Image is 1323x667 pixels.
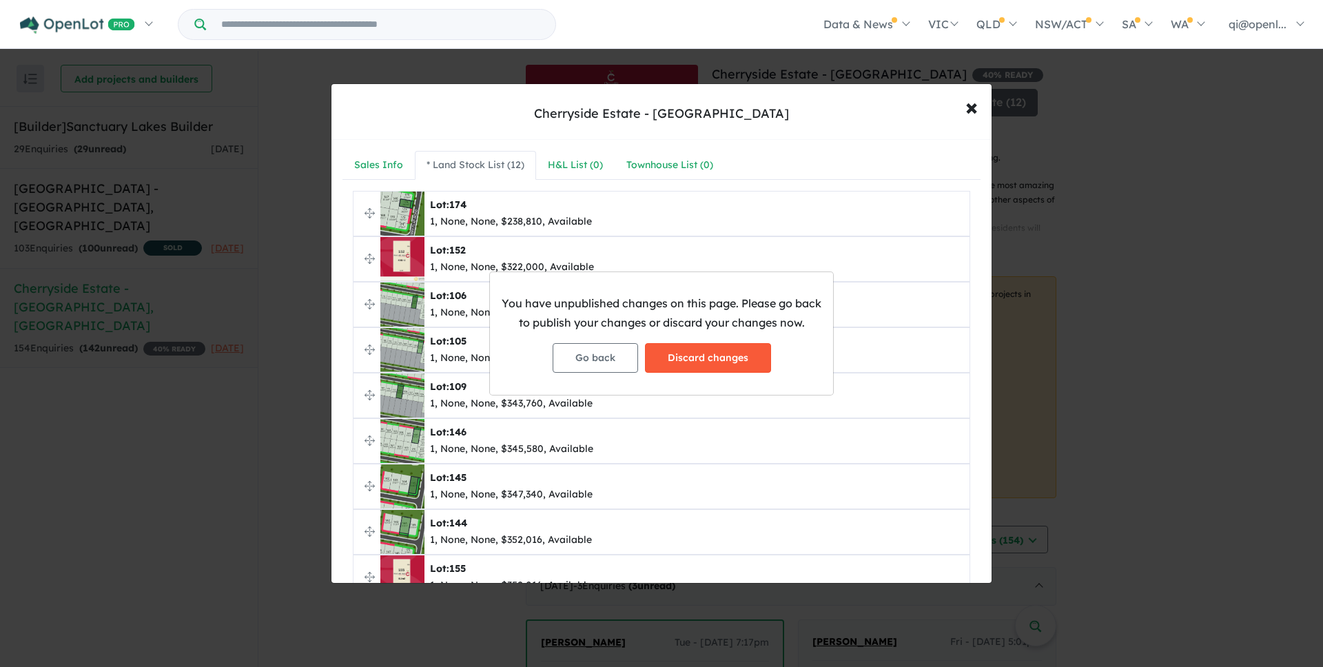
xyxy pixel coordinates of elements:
[501,294,822,331] p: You have unpublished changes on this page. Please go back to publish your changes or discard your...
[20,17,135,34] img: Openlot PRO Logo White
[209,10,553,39] input: Try estate name, suburb, builder or developer
[645,343,771,373] button: Discard changes
[1229,17,1286,31] span: qi@openl...
[553,343,638,373] button: Go back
